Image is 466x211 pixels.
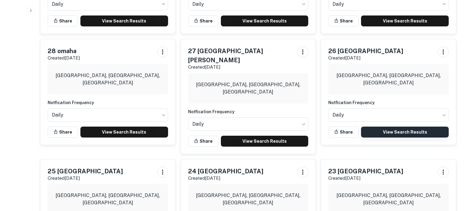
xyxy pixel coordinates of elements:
p: Created [DATE] [48,175,123,182]
h5: 23 [GEOGRAPHIC_DATA] [328,167,403,176]
div: Without label [48,107,168,124]
a: View Search Results [80,127,168,138]
p: [GEOGRAPHIC_DATA], [GEOGRAPHIC_DATA], [GEOGRAPHIC_DATA] [52,192,163,206]
button: Share [48,127,78,138]
h5: 24 [GEOGRAPHIC_DATA] [188,167,263,176]
div: Without label [188,116,309,133]
iframe: Chat Widget [436,162,466,192]
button: Share [328,15,359,26]
h6: Notfication Frequency [48,99,168,106]
a: View Search Results [361,15,449,26]
h5: 25 [GEOGRAPHIC_DATA] [48,167,123,176]
h5: 28 omaha [48,46,80,56]
p: [GEOGRAPHIC_DATA], [GEOGRAPHIC_DATA], [GEOGRAPHIC_DATA] [193,81,304,96]
h5: 27 [GEOGRAPHIC_DATA][PERSON_NAME] [188,46,293,65]
a: View Search Results [361,127,449,138]
p: [GEOGRAPHIC_DATA], [GEOGRAPHIC_DATA], [GEOGRAPHIC_DATA] [52,72,163,87]
p: Created [DATE] [328,54,403,62]
button: Share [188,15,218,26]
p: Created [DATE] [188,63,293,71]
p: Created [DATE] [188,175,263,182]
h5: 26 [GEOGRAPHIC_DATA] [328,46,403,56]
button: Share [328,127,359,138]
h6: Notfication Frequency [328,99,449,106]
p: [GEOGRAPHIC_DATA], [GEOGRAPHIC_DATA], [GEOGRAPHIC_DATA] [193,192,304,206]
p: Created [DATE] [48,54,80,62]
a: View Search Results [80,15,168,26]
div: Without label [328,107,449,124]
button: Share [48,15,78,26]
p: [GEOGRAPHIC_DATA], [GEOGRAPHIC_DATA], [GEOGRAPHIC_DATA] [333,72,444,87]
button: Share [188,136,218,147]
a: View Search Results [221,15,309,26]
h6: Notfication Frequency [188,108,309,115]
a: View Search Results [221,136,309,147]
p: [GEOGRAPHIC_DATA], [GEOGRAPHIC_DATA], [GEOGRAPHIC_DATA] [333,192,444,206]
p: Created [DATE] [328,175,403,182]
